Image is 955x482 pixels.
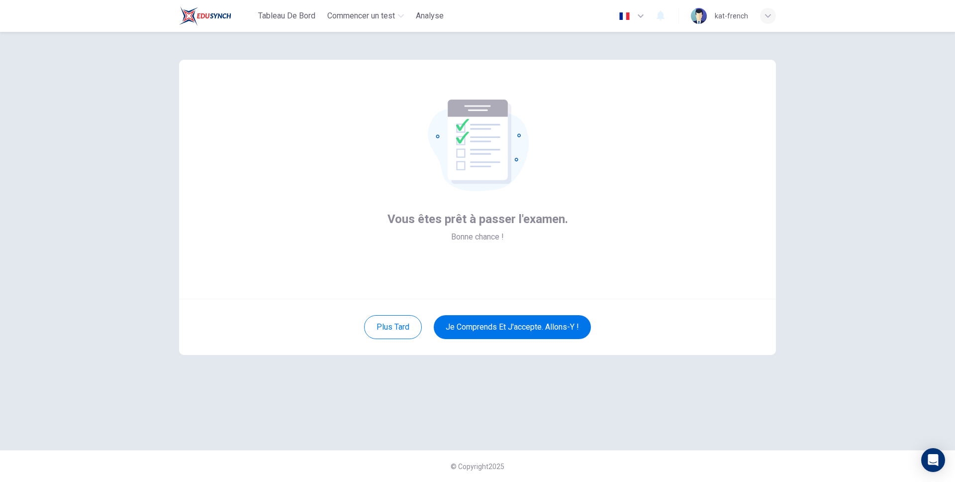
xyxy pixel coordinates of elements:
button: Analyse [412,7,448,25]
img: fr [618,12,631,20]
div: kat-french [715,10,748,22]
span: Vous êtes prêt à passer l'examen. [387,211,568,227]
button: Tableau de bord [254,7,319,25]
span: Analyse [416,10,444,22]
a: EduSynch logo [179,6,254,26]
button: Commencer un test [323,7,408,25]
span: © Copyright 2025 [451,463,504,471]
img: EduSynch logo [179,6,231,26]
span: Tableau de bord [258,10,315,22]
button: Plus tard [364,315,422,339]
span: Bonne chance ! [451,231,504,243]
span: Commencer un test [327,10,395,22]
div: Open Intercom Messenger [921,448,945,472]
button: Je comprends et j'accepte. Allons-y ! [434,315,591,339]
img: Profile picture [691,8,707,24]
